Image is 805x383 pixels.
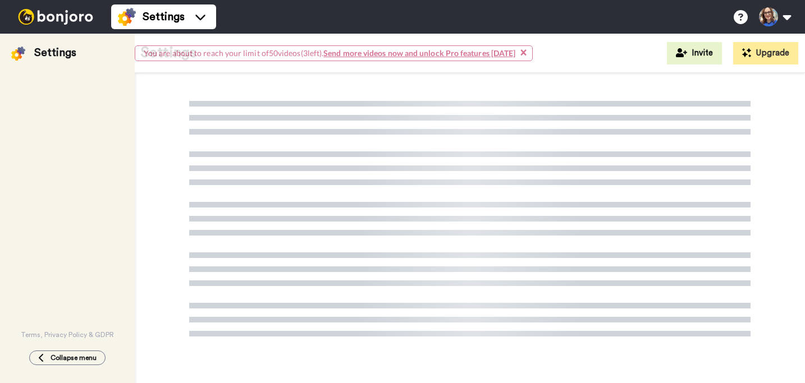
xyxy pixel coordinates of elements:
img: settings-colored.svg [118,8,136,26]
button: Invite [667,42,722,64]
img: settings-colored.svg [11,47,25,61]
img: bj-logo-header-white.svg [13,9,98,25]
span: × [520,47,527,58]
button: Close [520,47,527,58]
span: Settings [143,9,185,25]
div: Settings [34,45,76,61]
span: You are about to reach your limit of 50 videos( 3 left). [144,48,515,58]
span: Collapse menu [51,353,97,362]
a: Send more videos now and unlock Pro features [DATE] [323,48,515,58]
button: Upgrade [733,42,798,64]
button: Collapse menu [29,350,106,365]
